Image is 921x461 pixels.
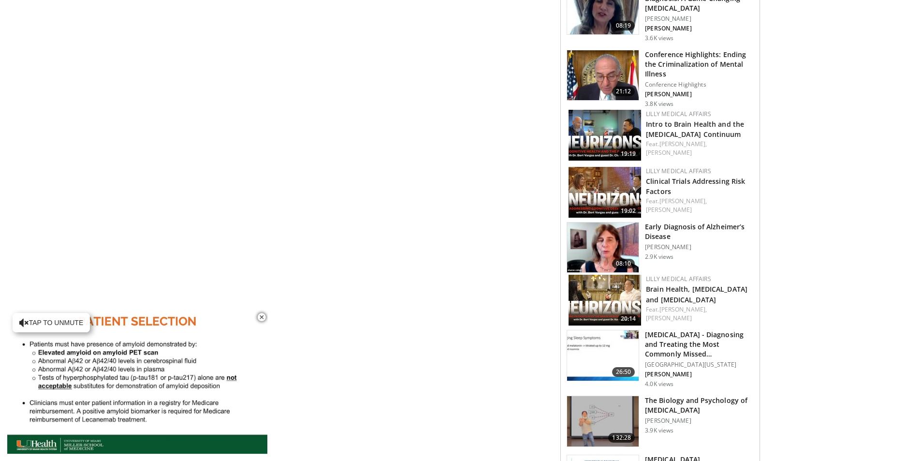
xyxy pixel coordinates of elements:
a: Lilly Medical Affairs [646,167,711,175]
a: [PERSON_NAME], [659,305,707,313]
h3: [MEDICAL_DATA] - Diagnosing and Treating the Most Commonly Missed… [645,330,754,359]
a: [PERSON_NAME], [659,197,707,205]
a: Brain Health, [MEDICAL_DATA] and [MEDICAL_DATA] [646,284,747,304]
img: ca157f26-4c4a-49fd-8611-8e91f7be245d.png.150x105_q85_crop-smart_upscale.jpg [569,275,641,326]
span: 21:12 [612,87,635,96]
p: 2.9K views [645,253,673,261]
p: Conference Highlights [645,81,754,89]
a: 19:19 [569,110,641,161]
p: [PERSON_NAME] [645,371,754,378]
a: Clinical Trials Addressing Risk Factors [646,177,745,196]
a: Lilly Medical Affairs [646,110,711,118]
a: [PERSON_NAME] [646,206,692,214]
a: Intro to Brain Health and the [MEDICAL_DATA] Continuum [646,119,744,139]
p: [GEOGRAPHIC_DATA][US_STATE] [645,361,754,369]
h3: The Biology and Psychology of [MEDICAL_DATA] [645,396,754,415]
p: [PERSON_NAME] [645,243,754,251]
img: 1541e73f-d457-4c7d-a135-57e066998777.png.150x105_q85_crop-smart_upscale.jpg [569,167,641,218]
a: [PERSON_NAME], [659,140,707,148]
p: [PERSON_NAME] [645,15,754,23]
video-js: Video Player [7,307,268,454]
span: 08:10 [612,259,635,268]
button: Tap to unmute [13,313,90,332]
div: Feat. [646,305,752,323]
p: 3.8K views [645,100,673,108]
span: 26:50 [612,367,635,377]
h3: Early Diagnosis of Alzheimer’s Disease [645,222,754,241]
span: 08:19 [612,21,635,30]
img: 1419e6f0-d69a-482b-b3ae-1573189bf46e.150x105_q85_crop-smart_upscale.jpg [567,50,639,101]
a: [PERSON_NAME] [646,149,692,157]
div: Feat. [646,197,752,214]
p: 3.6K views [645,34,673,42]
div: Feat. [646,140,752,157]
a: 08:10 Early Diagnosis of Alzheimer’s Disease [PERSON_NAME] 2.9K views [567,222,754,273]
p: [PERSON_NAME] [645,90,754,98]
p: [PERSON_NAME] [645,417,754,425]
img: a80fd508-2012-49d4-b73e-1d4e93549e78.png.150x105_q85_crop-smart_upscale.jpg [569,110,641,161]
span: 19:02 [618,207,639,215]
span: 19:19 [618,149,639,158]
span: 132:28 [608,433,635,443]
p: [PERSON_NAME] [645,25,754,32]
h3: Conference Highlights: Ending the Criminalization of Mental Illness [645,50,754,79]
span: 20:14 [618,314,639,323]
img: 96bba1e9-24be-4229-9b2d-30cadd21a4e6.150x105_q85_crop-smart_upscale.jpg [567,330,639,381]
a: 20:14 [569,275,641,326]
button: Close [252,307,271,327]
a: 26:50 [MEDICAL_DATA] - Diagnosing and Treating the Most Commonly Missed… [GEOGRAPHIC_DATA][US_STA... [567,330,754,388]
a: [PERSON_NAME] [646,314,692,322]
a: 21:12 Conference Highlights: Ending the Criminalization of Mental Illness Conference Highlights [... [567,50,754,108]
img: f8311eb0-496c-457e-baaa-2f3856724dd4.150x105_q85_crop-smart_upscale.jpg [567,396,639,446]
p: 4.0K views [645,380,673,388]
p: 3.9K views [645,427,673,434]
a: 19:02 [569,167,641,218]
a: 132:28 The Biology and Psychology of [MEDICAL_DATA] [PERSON_NAME] 3.9K views [567,396,754,447]
img: d5cb31fa-112b-40c8-ab72-d3eb6e8f1278.150x105_q85_crop-smart_upscale.jpg [567,223,639,273]
a: Lilly Medical Affairs [646,275,711,283]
